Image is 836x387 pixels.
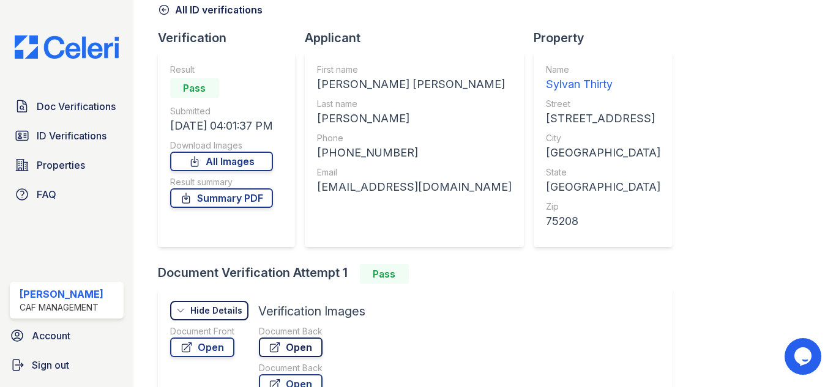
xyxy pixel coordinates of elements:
[158,264,682,284] div: Document Verification Attempt 1
[258,303,365,320] div: Verification Images
[37,128,106,143] span: ID Verifications
[158,2,263,17] a: All ID verifications
[546,166,660,179] div: State
[546,144,660,161] div: [GEOGRAPHIC_DATA]
[10,94,124,119] a: Doc Verifications
[546,64,660,93] a: Name Sylvan Thirty
[546,98,660,110] div: Street
[317,144,512,161] div: [PHONE_NUMBER]
[10,182,124,207] a: FAQ
[170,117,273,135] div: [DATE] 04:01:37 PM
[5,353,129,377] a: Sign out
[37,158,85,172] span: Properties
[170,105,273,117] div: Submitted
[170,176,273,188] div: Result summary
[37,99,116,114] span: Doc Verifications
[170,325,234,337] div: Document Front
[305,29,534,46] div: Applicant
[259,362,323,374] div: Document Back
[785,338,824,375] iframe: chat widget
[360,264,409,284] div: Pass
[10,123,124,148] a: ID Verifications
[10,153,124,177] a: Properties
[317,179,512,196] div: [EMAIL_ADDRESS][DOMAIN_NAME]
[20,287,103,301] div: [PERSON_NAME]
[170,139,273,152] div: Download Images
[37,187,56,202] span: FAQ
[546,64,660,76] div: Name
[32,328,70,343] span: Account
[259,337,323,357] a: Open
[317,98,512,110] div: Last name
[317,166,512,179] div: Email
[170,78,219,98] div: Pass
[32,358,69,372] span: Sign out
[317,132,512,144] div: Phone
[546,76,660,93] div: Sylvan Thirty
[317,64,512,76] div: First name
[259,325,323,337] div: Document Back
[534,29,682,46] div: Property
[317,76,512,93] div: [PERSON_NAME] [PERSON_NAME]
[546,132,660,144] div: City
[546,213,660,230] div: 75208
[20,301,103,314] div: CAF Management
[546,110,660,127] div: [STREET_ADDRESS]
[5,35,129,59] img: CE_Logo_Blue-a8612792a0a2168367f1c8372b55b34899dd931a85d93a1a3d3e32e68fde9ad4.png
[170,188,273,208] a: Summary PDF
[546,201,660,213] div: Zip
[170,152,273,171] a: All Images
[190,304,242,317] div: Hide Details
[317,110,512,127] div: [PERSON_NAME]
[170,337,234,357] a: Open
[170,64,273,76] div: Result
[546,179,660,196] div: [GEOGRAPHIC_DATA]
[158,29,305,46] div: Verification
[5,323,129,348] a: Account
